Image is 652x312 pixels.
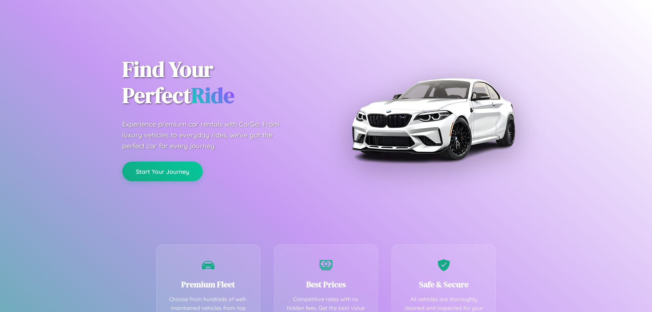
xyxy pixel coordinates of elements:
[122,56,316,109] h1: Find Your Perfect
[122,162,203,181] button: Start Your Journey
[167,279,250,290] h3: Premium Fleet
[122,119,292,151] p: Experience premium car rentals with CarGo. From luxury vehicles to everyday rides, we've got the ...
[402,279,485,290] h3: Safe & Secure
[348,34,518,204] img: Premium BMW car rental vehicle
[191,80,234,110] span: Ride
[285,279,368,290] h3: Best Prices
